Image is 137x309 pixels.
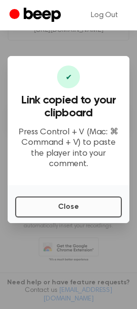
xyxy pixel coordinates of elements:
p: Press Control + V (Mac: ⌘ Command + V) to paste the player into your comment. [15,127,122,170]
div: ✔ [57,66,80,88]
h3: Link copied to your clipboard [15,94,122,120]
button: Close [15,197,122,217]
a: Log Out [81,4,127,27]
a: Beep [10,6,63,25]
